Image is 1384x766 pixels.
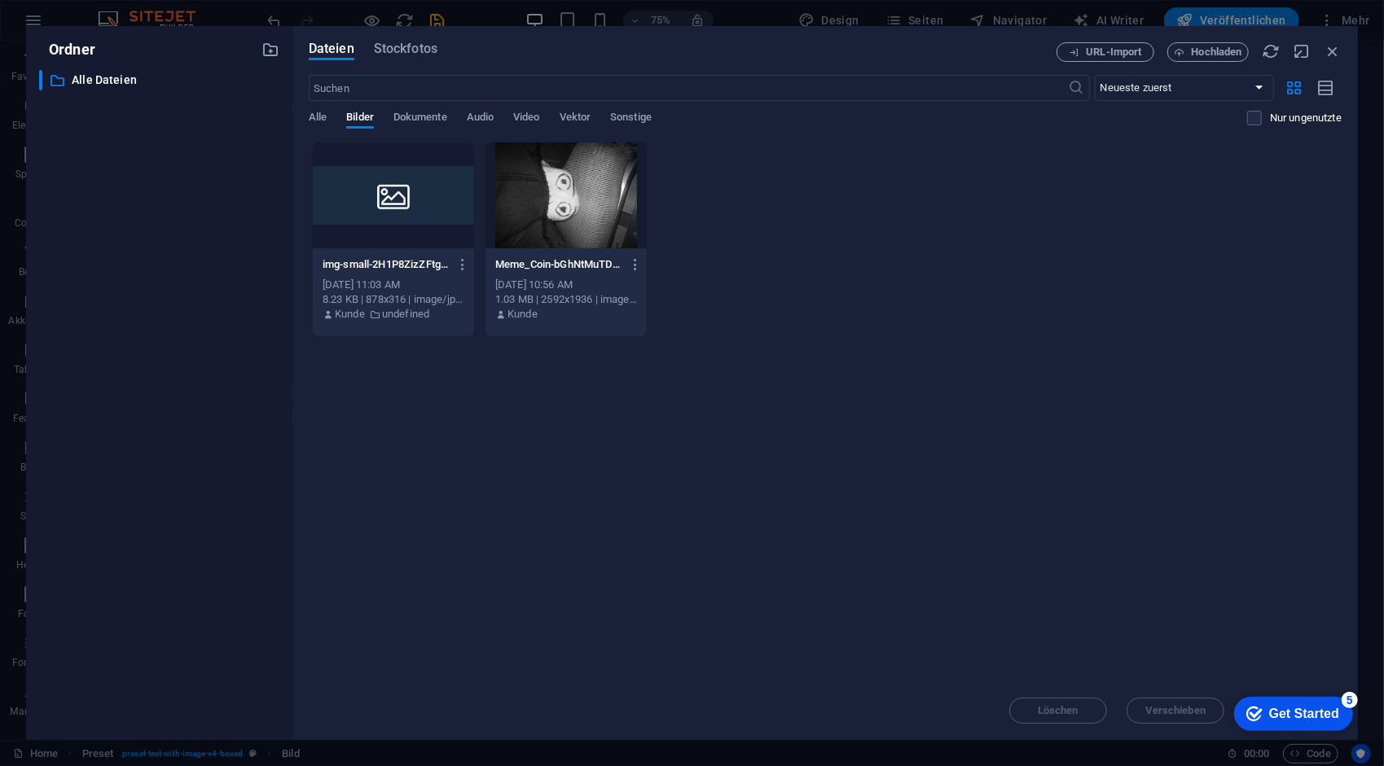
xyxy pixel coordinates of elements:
div: Get Started 5 items remaining, 0% complete [13,8,132,42]
span: Alle [309,107,327,130]
div: 5 [121,3,137,20]
p: img-small-2H1P8ZizZFtgBF_MR0OVaQ.jpg [323,257,449,272]
div: Get Started [48,18,118,33]
span: Dateien [309,39,354,59]
p: Kunde [507,307,538,322]
i: Neuen Ordner erstellen [261,41,279,59]
i: Schließen [1324,42,1342,60]
p: Kunde [335,307,365,322]
p: Meme_Coin-bGhNtMuTDhUxeWxbrJA8VQ.jpg [495,257,622,272]
button: URL-Import [1057,42,1154,62]
button: Hochladen [1167,42,1249,62]
span: Audio [467,107,494,130]
p: Alle Dateien [72,71,249,90]
div: [DATE] 11:03 AM [323,278,464,292]
i: Minimieren [1293,42,1311,60]
div: 8.23 KB | 878x316 | image/jpeg [323,292,464,307]
div: ​ [39,70,42,90]
i: Neu laden [1262,42,1280,60]
span: URL-Import [1087,47,1142,57]
span: Stockfotos [374,39,437,59]
span: Hochladen [1192,47,1242,57]
span: Bilder [346,107,374,130]
span: Dokumente [393,107,447,130]
p: undefined [382,307,429,322]
p: Ordner [39,39,95,60]
input: Suchen [309,75,1069,101]
div: [DATE] 10:56 AM [495,278,637,292]
p: Zeigt nur Dateien an, die nicht auf der Website verwendet werden. Dateien, die während dieser Sit... [1270,111,1342,125]
div: 1.03 MB | 2592x1936 | image/jpeg [495,292,637,307]
span: Sonstige [610,107,652,130]
span: Vektor [560,107,591,130]
span: Video [513,107,539,130]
